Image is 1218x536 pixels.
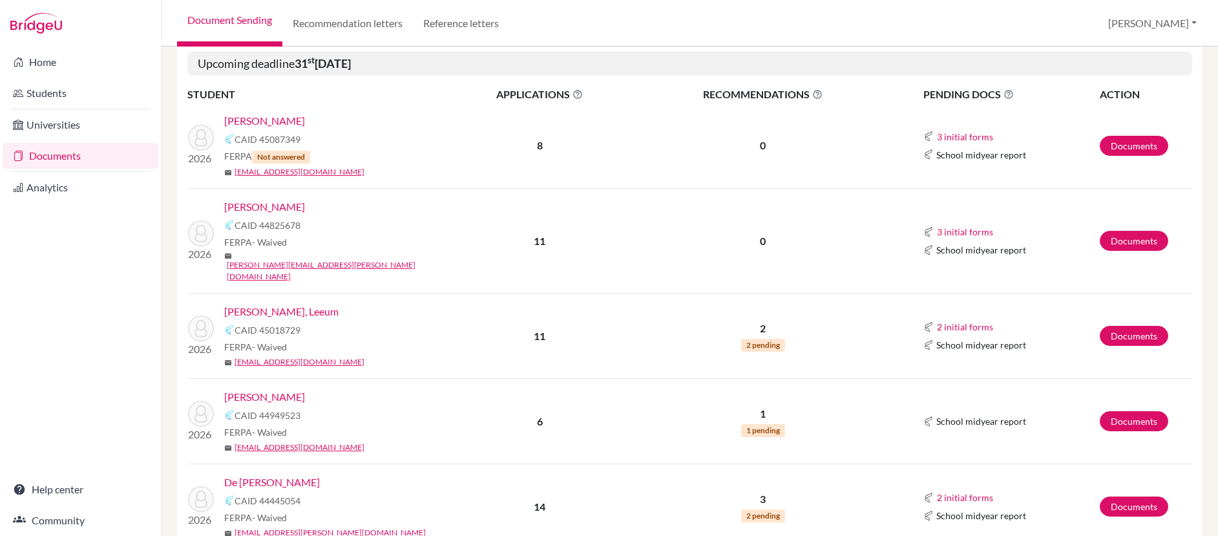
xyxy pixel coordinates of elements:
[534,500,545,513] b: 14
[188,427,214,442] p: 2026
[308,55,315,65] sup: st
[537,415,543,427] b: 6
[923,340,934,350] img: Common App logo
[224,475,320,490] a: De [PERSON_NAME]
[741,339,785,352] span: 2 pending
[3,143,158,169] a: Documents
[635,138,892,153] p: 0
[224,113,305,129] a: [PERSON_NAME]
[3,80,158,106] a: Students
[446,87,633,102] span: APPLICATIONS
[235,442,364,453] a: [EMAIL_ADDRESS][DOMAIN_NAME]
[295,56,351,70] b: 31 [DATE]
[534,235,545,247] b: 11
[1100,497,1168,517] a: Documents
[252,237,287,248] span: - Waived
[1099,86,1192,103] th: ACTION
[188,220,214,246] img: Chamberlain, Ryan
[224,252,232,260] span: mail
[224,169,232,177] span: mail
[188,125,214,151] img: Borde, Shannon
[187,52,1192,76] h5: Upcoming deadline
[923,416,934,427] img: Common App logo
[252,151,310,164] span: Not answered
[3,175,158,200] a: Analytics
[923,245,934,255] img: Common App logo
[224,304,339,319] a: [PERSON_NAME], Leeum
[235,219,300,232] span: CAID 44825678
[635,233,892,249] p: 0
[235,356,364,368] a: [EMAIL_ADDRESS][DOMAIN_NAME]
[235,409,300,422] span: CAID 44949523
[3,49,158,75] a: Home
[936,224,994,239] button: 3 initial forms
[1102,11,1202,36] button: [PERSON_NAME]
[188,512,214,528] p: 2026
[224,410,235,420] img: Common App logo
[188,401,214,427] img: Collier, James
[534,330,545,342] b: 11
[252,341,287,352] span: - Waived
[936,509,1026,522] span: School midyear report
[187,86,446,103] th: STUDENT
[224,199,305,215] a: [PERSON_NAME]
[936,414,1026,428] span: School midyear report
[635,87,892,102] span: RECOMMENDATIONS
[923,131,934,142] img: Common App logo
[10,13,62,34] img: Bridge-U
[1100,411,1168,431] a: Documents
[224,425,287,439] span: FERPA
[3,112,158,138] a: Universities
[635,406,892,422] p: 1
[936,129,994,144] button: 3 initial forms
[224,340,287,354] span: FERPA
[923,493,934,503] img: Common App logo
[741,509,785,522] span: 2 pending
[224,235,287,249] span: FERPA
[235,166,364,178] a: [EMAIL_ADDRESS][DOMAIN_NAME]
[741,424,785,437] span: 1 pending
[1100,326,1168,346] a: Documents
[923,87,1098,102] span: PENDING DOCS
[224,149,310,164] span: FERPA
[635,321,892,336] p: 2
[923,149,934,160] img: Common App logo
[188,246,214,262] p: 2026
[936,490,994,505] button: 2 initial forms
[936,148,1026,162] span: School midyear report
[1100,136,1168,156] a: Documents
[537,139,543,151] b: 8
[235,133,300,146] span: CAID 45087349
[923,227,934,237] img: Common App logo
[936,243,1026,257] span: School midyear report
[3,508,158,533] a: Community
[224,325,235,335] img: Common App logo
[936,338,1026,352] span: School midyear report
[224,444,232,452] span: mail
[188,341,214,357] p: 2026
[635,491,892,507] p: 3
[252,427,287,438] span: - Waived
[252,512,287,523] span: - Waived
[923,322,934,332] img: Common App logo
[224,495,235,506] img: Common App logo
[936,319,994,334] button: 2 initial forms
[923,511,934,521] img: Common App logo
[188,316,214,341] img: Chan Pak, Leeum
[235,494,300,508] span: CAID 44445054
[224,134,235,144] img: Common App logo
[227,259,455,283] a: [PERSON_NAME][EMAIL_ADDRESS][PERSON_NAME][DOMAIN_NAME]
[224,389,305,405] a: [PERSON_NAME]
[3,477,158,502] a: Help center
[188,486,214,512] img: De La Rosa, Evan
[224,511,287,524] span: FERPA
[224,220,235,230] img: Common App logo
[188,151,214,166] p: 2026
[1100,231,1168,251] a: Documents
[235,323,300,337] span: CAID 45018729
[224,359,232,367] span: mail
